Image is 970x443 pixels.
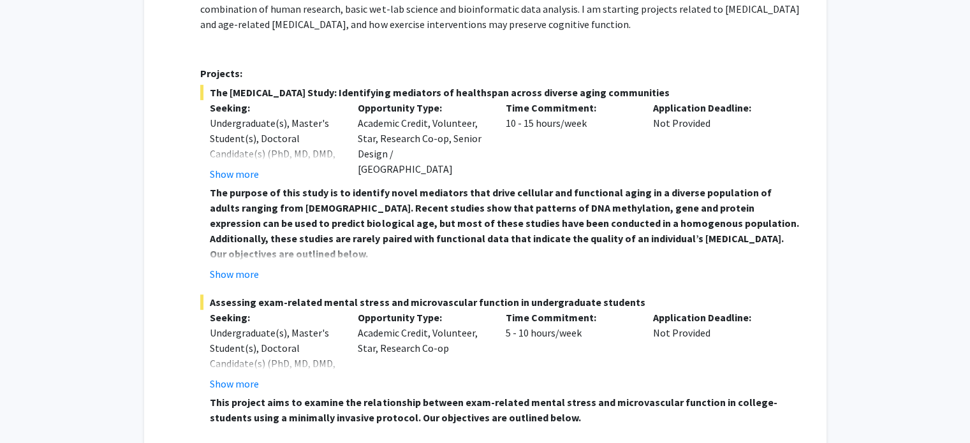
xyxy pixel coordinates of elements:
p: Application Deadline: [653,310,782,325]
strong: The purpose of this study is to identify novel mediators that drive cellular and functional aging... [210,186,798,260]
p: Seeking: [210,100,339,115]
p: Time Commitment: [505,100,634,115]
span: Assessing exam-related mental stress and microvascular function in undergraduate students [200,294,800,310]
iframe: Chat [10,386,54,433]
p: Opportunity Type: [358,100,487,115]
div: Not Provided [643,310,791,391]
div: 5 - 10 hours/week [496,310,643,391]
button: Show more [210,266,259,282]
p: Time Commitment: [505,310,634,325]
div: Not Provided [643,100,791,182]
span: The [MEDICAL_DATA] Study: Identifying mediators of healthspan across diverse aging communities [200,85,800,100]
div: Academic Credit, Volunteer, Star, Research Co-op [348,310,496,391]
button: Show more [210,166,259,182]
div: Academic Credit, Volunteer, Star, Research Co-op, Senior Design / [GEOGRAPHIC_DATA] [348,100,496,182]
div: 10 - 15 hours/week [496,100,643,182]
strong: This project aims to examine the relationship between exam-related mental stress and microvascula... [210,396,777,424]
strong: Projects: [200,67,242,80]
div: Undergraduate(s), Master's Student(s), Doctoral Candidate(s) (PhD, MD, DMD, PharmD, etc.) [210,115,339,177]
p: Application Deadline: [653,100,782,115]
div: Undergraduate(s), Master's Student(s), Doctoral Candidate(s) (PhD, MD, DMD, PharmD, etc.) [210,325,339,386]
p: Opportunity Type: [358,310,487,325]
p: Seeking: [210,310,339,325]
button: Show more [210,376,259,391]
